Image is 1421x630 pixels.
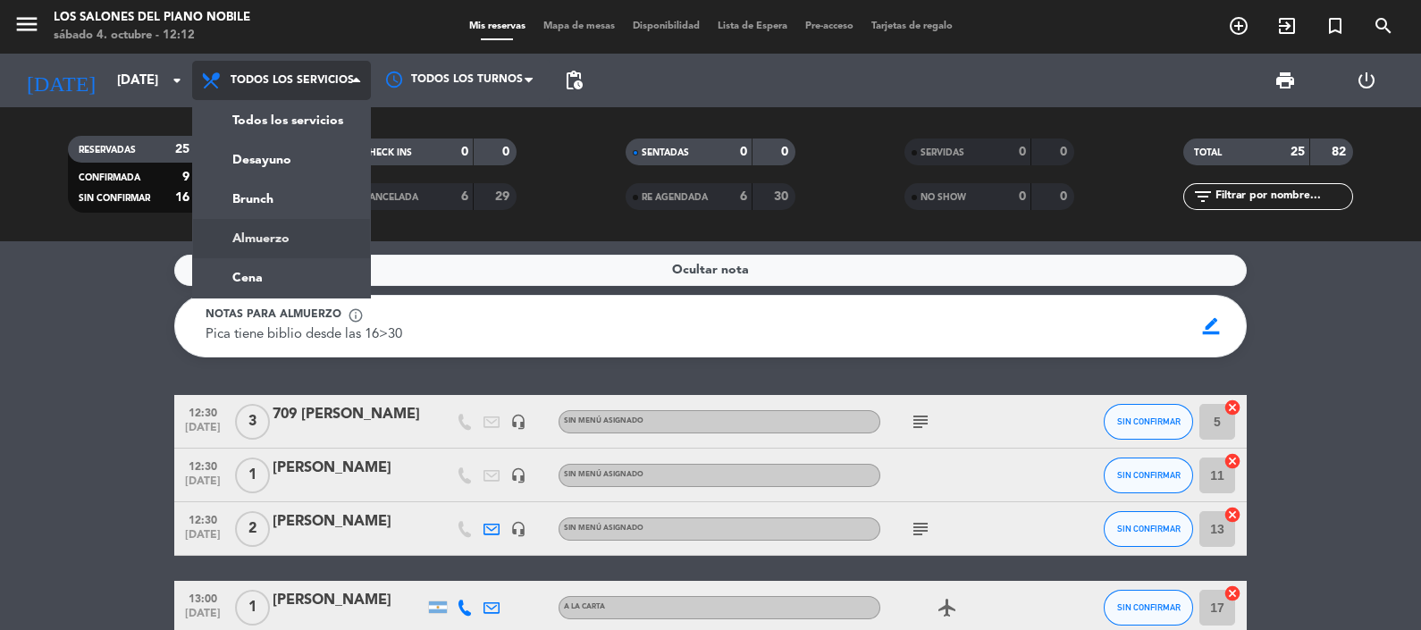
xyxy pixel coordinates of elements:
[181,508,225,529] span: 12:30
[175,191,189,204] strong: 16
[181,475,225,496] span: [DATE]
[181,529,225,550] span: [DATE]
[79,173,140,182] span: CONFIRMADA
[363,148,412,157] span: CHECK INS
[182,171,189,183] strong: 9
[1104,458,1193,493] button: SIN CONFIRMAR
[181,401,225,422] span: 12:30
[13,11,40,38] i: menu
[1104,404,1193,440] button: SIN CONFIRMAR
[79,194,150,203] span: SIN CONFIRMAR
[235,511,270,547] span: 2
[1060,146,1071,158] strong: 0
[1276,15,1298,37] i: exit_to_app
[796,21,862,31] span: Pre-acceso
[1019,146,1026,158] strong: 0
[79,146,136,155] span: RESERVADAS
[624,21,709,31] span: Disponibilidad
[740,190,747,203] strong: 6
[1373,15,1394,37] i: search
[534,21,624,31] span: Mapa de mesas
[564,471,643,478] span: Sin menú asignado
[235,458,270,493] span: 1
[193,258,370,298] a: Cena
[193,180,370,219] a: Brunch
[181,455,225,475] span: 12:30
[206,307,341,324] span: Notas para almuerzo
[193,101,370,140] a: Todos los servicios
[510,467,526,483] i: headset_mic
[273,589,425,612] div: [PERSON_NAME]
[1104,511,1193,547] button: SIN CONFIRMAR
[910,411,931,433] i: subject
[181,422,225,442] span: [DATE]
[181,608,225,628] span: [DATE]
[862,21,962,31] span: Tarjetas de regalo
[921,193,966,202] span: NO SHOW
[510,521,526,537] i: headset_mic
[1223,399,1241,416] i: cancel
[175,143,189,155] strong: 25
[461,190,468,203] strong: 6
[510,414,526,430] i: headset_mic
[1060,190,1071,203] strong: 0
[193,140,370,180] a: Desayuno
[921,148,964,157] span: SERVIDAS
[1194,309,1229,343] span: border_color
[564,525,643,532] span: Sin menú asignado
[564,603,605,610] span: A LA CARTA
[273,403,425,426] div: 709 [PERSON_NAME]
[363,193,418,202] span: CANCELADA
[1223,584,1241,602] i: cancel
[740,146,747,158] strong: 0
[235,404,270,440] span: 3
[206,328,402,341] span: Pica tiene biblio desde las 16>30
[1223,452,1241,470] i: cancel
[1223,506,1241,524] i: cancel
[1194,148,1222,157] span: TOTAL
[781,146,792,158] strong: 0
[1291,146,1305,158] strong: 25
[937,597,958,618] i: airplanemode_active
[166,70,188,91] i: arrow_drop_down
[181,587,225,608] span: 13:00
[461,146,468,158] strong: 0
[235,590,270,626] span: 1
[642,148,689,157] span: SENTADAS
[1228,15,1249,37] i: add_circle_outline
[460,21,534,31] span: Mis reservas
[672,260,749,281] span: Ocultar nota
[642,193,708,202] span: RE AGENDADA
[1332,146,1350,158] strong: 82
[13,11,40,44] button: menu
[1326,54,1408,107] div: LOG OUT
[1104,590,1193,626] button: SIN CONFIRMAR
[709,21,796,31] span: Lista de Espera
[1356,70,1377,91] i: power_settings_new
[1019,190,1026,203] strong: 0
[1214,187,1352,206] input: Filtrar por nombre...
[273,510,425,533] div: [PERSON_NAME]
[54,9,250,27] div: Los Salones del Piano Nobile
[348,307,364,323] span: info_outline
[54,27,250,45] div: sábado 4. octubre - 12:12
[495,190,513,203] strong: 29
[13,61,108,100] i: [DATE]
[1117,524,1181,533] span: SIN CONFIRMAR
[1274,70,1296,91] span: print
[1324,15,1346,37] i: turned_in_not
[1117,416,1181,426] span: SIN CONFIRMAR
[193,219,370,258] a: Almuerzo
[563,70,584,91] span: pending_actions
[502,146,513,158] strong: 0
[231,74,354,87] span: Todos los servicios
[774,190,792,203] strong: 30
[273,457,425,480] div: [PERSON_NAME]
[1117,602,1181,612] span: SIN CONFIRMAR
[1117,470,1181,480] span: SIN CONFIRMAR
[564,417,643,424] span: Sin menú asignado
[910,518,931,540] i: subject
[1192,186,1214,207] i: filter_list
